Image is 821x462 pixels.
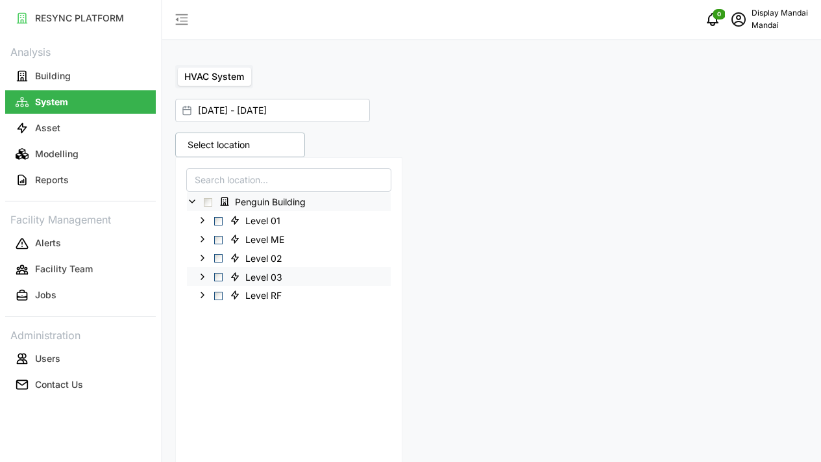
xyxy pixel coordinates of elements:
span: Level 02 [225,250,291,266]
a: Jobs [5,283,156,309]
button: Jobs [5,284,156,307]
a: Asset [5,115,156,141]
p: RESYNC PLATFORM [35,12,124,25]
span: Penguin Building [214,194,315,209]
a: Building [5,63,156,89]
a: Contact Us [5,372,156,398]
p: Reports [35,173,69,186]
button: Users [5,347,156,370]
p: Display Mandai [752,7,808,19]
button: Asset [5,116,156,140]
button: schedule [726,6,752,32]
span: Select Level 03 [214,273,223,281]
span: Level RF [245,289,282,302]
p: Jobs [35,289,56,302]
p: Building [35,70,71,83]
button: Reports [5,168,156,192]
span: Level RF [225,287,291,303]
p: Analysis [5,42,156,60]
span: Select Level 01 [214,217,223,225]
span: Level ME [245,233,284,246]
input: Search location... [186,168,391,192]
a: RESYNC PLATFORM [5,5,156,31]
p: Asset [35,122,60,135]
span: Level 01 [245,214,280,227]
button: RESYNC PLATFORM [5,6,156,30]
p: Modelling [35,148,79,160]
button: System [5,90,156,114]
span: Select Level 02 [214,254,223,263]
span: Select Level RF [214,292,223,300]
span: Level 01 [225,212,289,228]
p: System [35,96,68,109]
button: notifications [700,6,726,32]
span: Select Penguin Building [204,198,212,207]
a: Users [5,346,156,372]
a: Facility Team [5,257,156,283]
a: Modelling [5,141,156,167]
p: Mandai [752,19,808,32]
a: Alerts [5,231,156,257]
p: Facility Team [35,263,93,276]
a: Reports [5,167,156,193]
button: Building [5,64,156,88]
p: Contact Us [35,378,83,391]
p: Administration [5,325,156,344]
span: 0 [717,10,721,19]
button: Alerts [5,232,156,255]
p: Facility Management [5,209,156,228]
span: Select Level ME [214,236,223,244]
button: Contact Us [5,373,156,396]
button: Modelling [5,142,156,166]
p: Select location [181,138,256,151]
span: Level 03 [245,271,282,284]
span: Level ME [225,231,293,247]
p: Users [35,352,60,365]
span: Penguin Building [235,196,306,209]
button: Facility Team [5,258,156,281]
p: Alerts [35,237,61,250]
span: Level 03 [225,269,291,285]
a: System [5,89,156,115]
span: Level 02 [245,252,282,265]
span: HVAC System [184,71,244,82]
